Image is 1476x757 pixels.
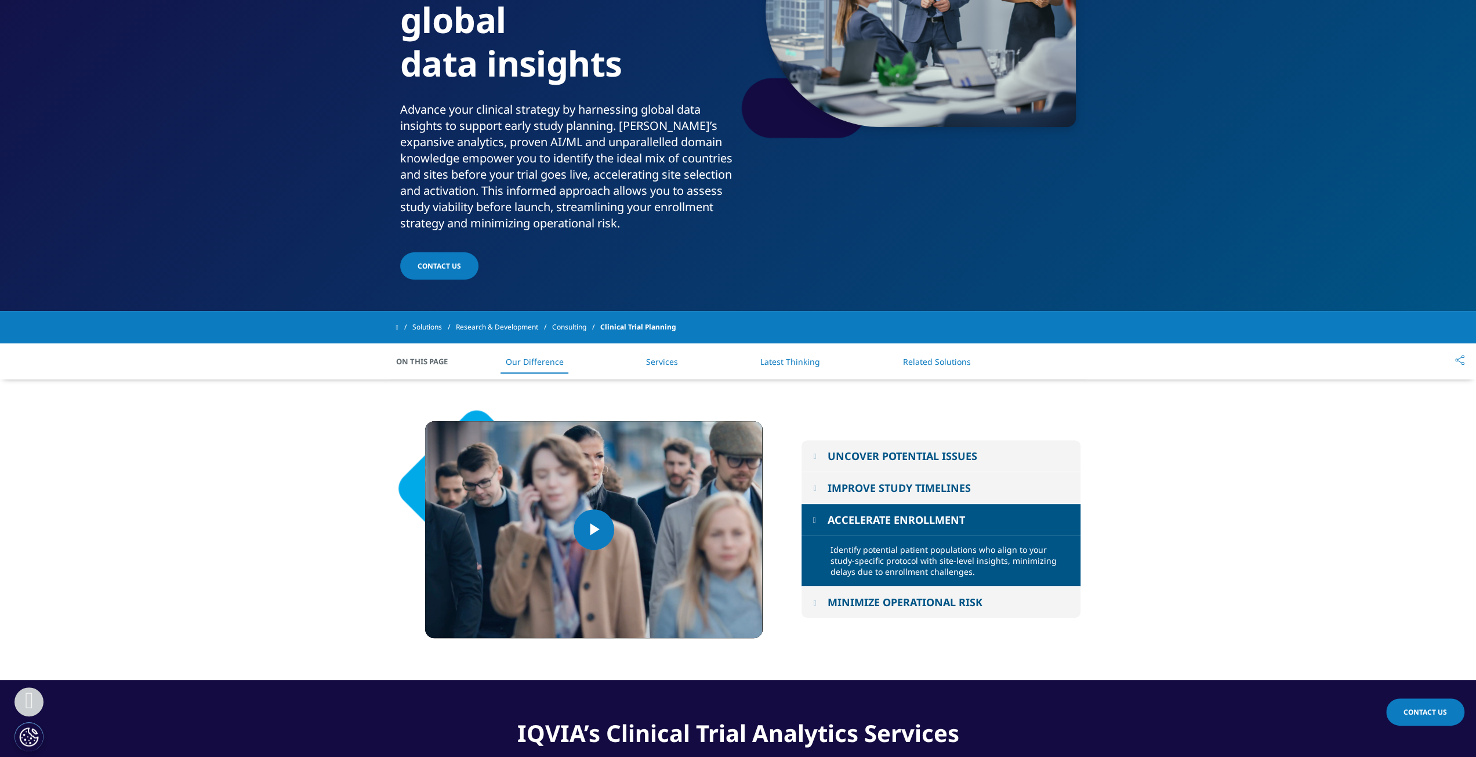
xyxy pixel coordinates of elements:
[14,722,43,751] button: Cookies Settings
[506,356,564,367] a: Our Difference
[396,356,460,367] span: On This Page
[600,317,676,338] span: Clinical Trial Planning
[552,317,600,338] a: Consulting
[802,472,1080,504] button: IMPROVE STUDY TIMELINES
[827,595,982,609] div: MINIMIZE OPERATIONAL RISK
[802,504,1080,535] button: ACCELERATE ENROLLMENT
[400,252,478,280] a: contact us
[400,102,734,231] div: Advance your clinical strategy by harnessing global data insights to support early study planning...
[456,317,552,338] a: Research & Development
[902,356,970,367] a: Related Solutions
[418,261,461,271] span: contact us
[1404,707,1447,717] span: Contact Us
[831,544,1072,577] div: Identify potential patient populations who align to your study-specific protocol with site-level ...
[827,481,970,495] div: IMPROVE STUDY TIMELINES
[396,408,744,651] img: shape-4.png
[827,513,964,527] div: ACCELERATE ENROLLMENT
[802,586,1080,618] button: MINIMIZE OPERATIONAL RISK
[425,421,763,638] video-js: Video Player
[1386,698,1464,726] a: Contact Us
[412,317,456,338] a: Solutions
[646,356,678,367] a: Services
[574,509,614,550] button: Play Video
[802,440,1080,472] button: UNCOVER POTENTIAL ISSUES
[760,356,820,367] a: Latest Thinking
[827,449,977,463] div: UNCOVER POTENTIAL ISSUES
